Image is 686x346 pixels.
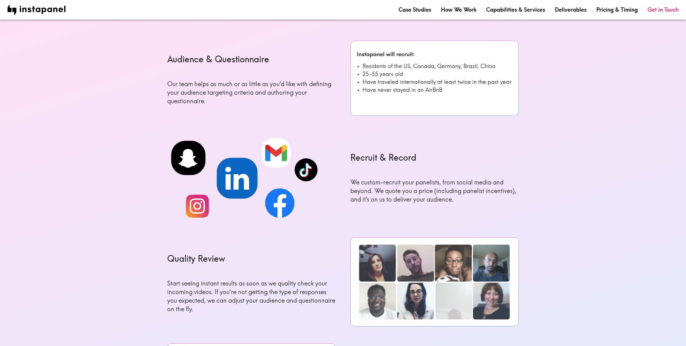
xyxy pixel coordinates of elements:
[167,53,336,65] h6: Audience & Questionnaire
[486,6,545,13] a: Capabilities & Services
[648,6,679,13] a: Get in Touch
[350,178,519,204] p: We custom-recruit your panelists, from social media and beyond. We quote you a price (including p...
[167,80,336,105] p: Our team helps as much or as little as you’d like with defining your audience targeting criteria ...
[350,41,519,116] img: Spreadsheet Export
[596,6,638,13] a: Pricing & Timing
[350,237,519,327] img: Recruit & Record
[399,6,431,13] a: Case Studies
[167,133,336,220] img: Recruit & Record
[7,5,66,15] img: instapanel
[555,6,587,13] a: Deliverables
[350,151,519,163] h6: Recruit & Record
[167,279,336,313] p: Start seeing instant results as soon as we quality check your incoming videos. If you’re not gett...
[167,253,336,264] h6: Quality Review
[441,6,476,13] a: How We Work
